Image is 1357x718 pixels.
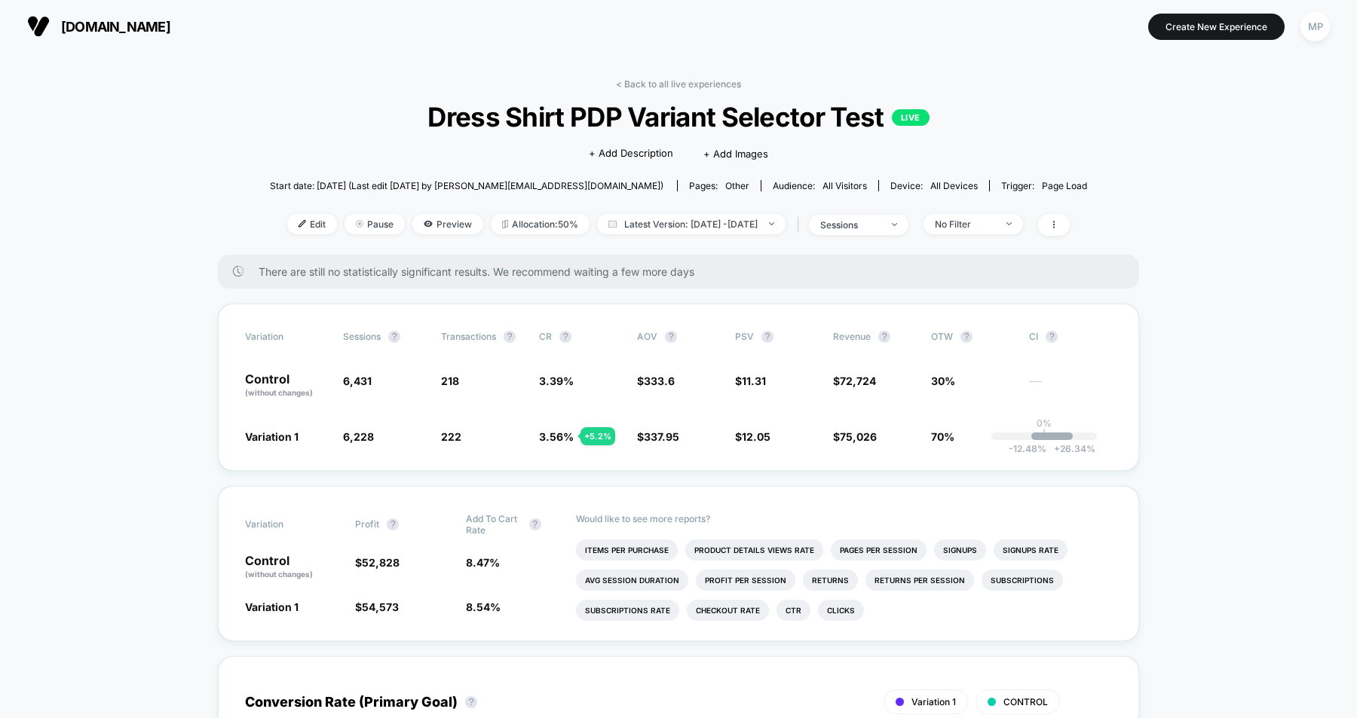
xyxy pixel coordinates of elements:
li: Subscriptions [982,570,1063,591]
span: CI [1029,331,1112,343]
li: Product Details Views Rate [685,539,823,561]
span: Pause [345,214,405,234]
img: end [356,220,363,228]
span: AOV [637,331,657,342]
span: Variation 1 [245,430,299,443]
span: Profit [355,518,379,530]
img: end [1006,222,1012,225]
span: CR [539,331,552,342]
button: ? [529,518,541,530]
button: Create New Experience [1148,14,1285,40]
li: Avg Session Duration [576,570,688,591]
span: 11.31 [742,374,766,387]
span: 3.39 % [539,374,574,387]
span: OTW [931,331,1014,343]
span: PSV [735,331,754,342]
img: Visually logo [27,15,50,38]
span: There are still no statistically significant results. We recommend waiting a few more days [259,265,1109,278]
span: Page Load [1042,180,1087,191]
div: Pages: [689,180,749,191]
span: Add To Cart Rate [466,513,522,536]
span: Device: [878,180,989,191]
span: Sessions [343,331,381,342]
span: [DOMAIN_NAME] [61,19,170,35]
button: ? [665,331,677,343]
span: Preview [412,214,483,234]
div: Trigger: [1001,180,1087,191]
p: Control [245,555,340,580]
span: 218 [441,374,459,387]
span: + Add Description [589,146,673,161]
span: Dress Shirt PDP Variant Selector Test [311,101,1046,133]
button: ? [465,696,477,708]
button: ? [387,518,399,530]
span: Edit [287,214,337,234]
span: 52,828 [362,556,400,569]
span: $ [355,556,400,569]
li: Returns [803,570,858,591]
button: [DOMAIN_NAME] [23,14,175,38]
span: Transactions [441,331,496,342]
img: edit [299,220,306,228]
span: 333.6 [644,374,675,387]
span: $ [833,374,876,387]
span: CONTROL [1003,696,1048,707]
span: $ [637,374,675,387]
div: sessions [820,219,881,231]
span: 12.05 [742,430,770,443]
span: + [1054,443,1060,454]
img: rebalance [502,220,508,228]
div: No Filter [935,218,995,230]
span: $ [735,374,766,387]
span: 8.47 % [466,556,500,569]
span: Variation [245,513,328,536]
span: 30% [931,374,955,387]
li: Items Per Purchase [576,539,678,561]
button: ? [388,331,400,343]
span: 6,431 [343,374,372,387]
span: (without changes) [245,570,313,579]
img: end [769,222,774,225]
p: Would like to see more reports? [576,513,1112,524]
button: MP [1296,11,1334,42]
span: Variation 1 [245,600,299,613]
a: < Back to all live experiences [616,78,741,90]
li: Signups Rate [994,539,1068,561]
img: calendar [608,220,617,228]
li: Subscriptions Rate [576,600,679,621]
span: Allocation: 50% [491,214,590,234]
span: $ [637,430,679,443]
li: Returns Per Session [865,570,974,591]
div: MP [1300,12,1330,41]
img: end [892,223,897,226]
p: LIVE [892,109,930,126]
span: --- [1029,377,1112,399]
span: 8.54 % [466,600,501,613]
p: Control [245,373,328,399]
span: Variation [245,331,328,343]
button: ? [878,331,890,343]
div: + 5.2 % [580,427,615,445]
div: Audience: [773,180,867,191]
span: All Visitors [822,180,867,191]
span: $ [735,430,770,443]
span: 337.95 [644,430,679,443]
span: Revenue [833,331,871,342]
span: all devices [930,180,978,191]
button: ? [960,331,973,343]
span: Latest Version: [DATE] - [DATE] [597,214,786,234]
li: Signups [934,539,986,561]
button: ? [559,331,571,343]
span: 70% [931,430,954,443]
li: Clicks [818,600,864,621]
p: | [1043,429,1046,440]
span: $ [833,430,877,443]
span: $ [355,600,399,613]
li: Checkout Rate [687,600,769,621]
span: 3.56 % [539,430,574,443]
span: 72,724 [840,374,876,387]
span: -12.48 % [1009,443,1046,454]
button: ? [1046,331,1058,343]
li: Ctr [777,600,810,621]
span: 54,573 [362,600,399,613]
